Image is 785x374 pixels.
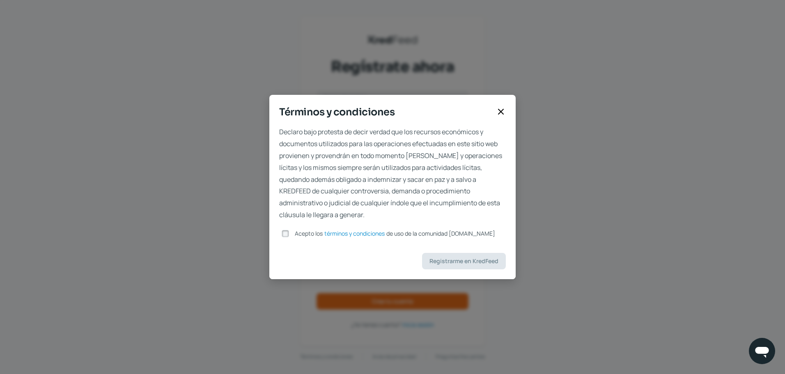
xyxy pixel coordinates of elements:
span: Acepto los [295,229,323,237]
img: chatIcon [754,343,770,359]
span: Términos y condiciones [279,105,493,119]
button: Registrarme en KredFeed [422,253,506,269]
a: términos y condiciones [324,231,385,236]
span: Declaro bajo protesta de decir verdad que los recursos económicos y documentos utilizados para la... [279,126,506,220]
span: de uso de la comunidad [DOMAIN_NAME] [386,229,495,237]
span: Registrarme en KredFeed [429,258,498,264]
